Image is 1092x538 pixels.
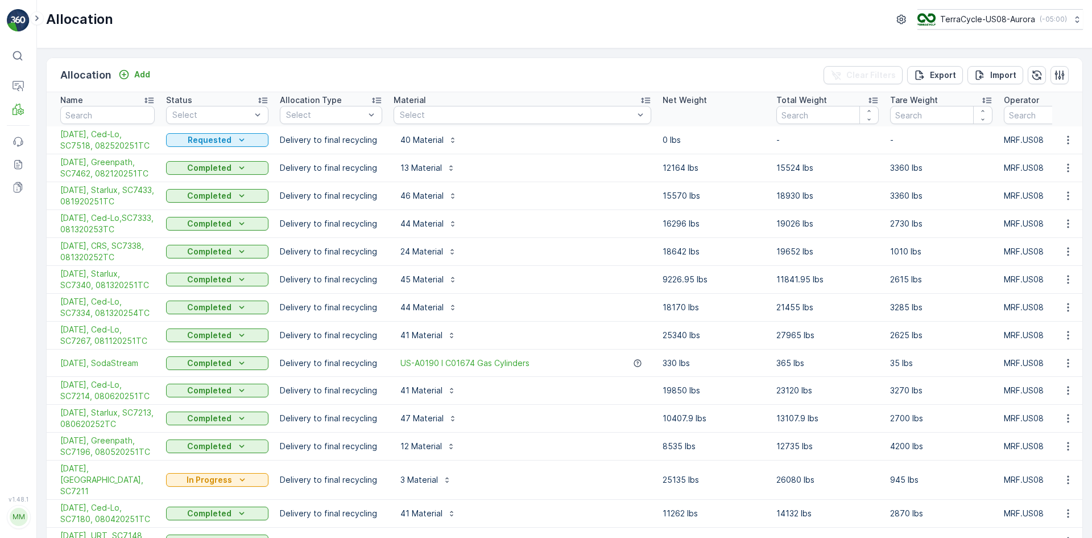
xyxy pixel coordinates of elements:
p: TerraCycle-US08-Aurora [940,14,1035,25]
button: 45 Material [394,270,464,289]
p: 2730 lbs [890,218,992,229]
p: Completed [187,246,231,257]
p: 12164 lbs [663,162,765,174]
a: 08/08/25, Ced-Lo, SC7214, 080620251TC [60,379,155,402]
p: 41 Material [400,330,442,341]
button: Add [114,68,155,81]
span: [DATE], CRS, SC7338, 081320252TC [60,240,155,263]
p: ( -05:00 ) [1040,15,1067,24]
p: Allocation [46,10,113,28]
button: Completed [166,507,268,520]
button: 3 Material [394,471,458,489]
p: 3270 lbs [890,385,992,396]
p: Select [286,109,365,121]
p: 44 Material [400,218,444,229]
p: Completed [187,274,231,285]
p: 330 lbs [663,358,765,369]
span: US-A0190 I C01674 Gas Cylinders [400,358,530,369]
button: 41 Material [394,504,463,523]
div: MM [10,508,28,526]
button: Import [967,66,1023,84]
span: [DATE], Starlux, SC7340, 081320251TC [60,268,155,291]
img: logo [7,9,30,32]
button: Completed [166,356,268,370]
p: 2625 lbs [890,330,992,341]
a: 08/15/25, Ced-Lo, SC7334, 081320254TC [60,296,155,319]
p: 18930 lbs [776,190,879,202]
td: Delivery to final recycling [274,350,388,377]
td: Delivery to final recycling [274,210,388,238]
button: 44 Material [394,215,464,233]
p: 13 Material [400,162,442,174]
button: Completed [166,217,268,231]
p: Total Weight [776,95,827,106]
p: 19026 lbs [776,218,879,229]
p: 4200 lbs [890,441,992,452]
button: Completed [166,412,268,425]
button: 41 Material [394,381,463,400]
p: Status [166,95,192,106]
button: Export [907,66,963,84]
p: 16296 lbs [663,218,765,229]
p: 41 Material [400,385,442,396]
td: Delivery to final recycling [274,377,388,405]
p: Import [990,69,1016,81]
p: 3360 lbs [890,162,992,174]
p: Allocation Type [280,95,342,106]
span: [DATE], Ced-Lo, SC7214, 080620251TC [60,379,155,402]
p: 25340 lbs [663,330,765,341]
p: 13107.9 lbs [776,413,879,424]
p: Add [134,69,150,80]
button: Completed [166,384,268,397]
p: Net Weight [663,95,707,106]
span: [DATE], Ced-Lo, SC7180, 080420251TC [60,502,155,525]
p: 365 lbs [776,358,879,369]
input: Search [60,106,155,124]
button: 44 Material [394,298,464,317]
a: 08/22/25, Greenpath, SC7462, 082120251TC [60,157,155,179]
td: Delivery to final recycling [274,405,388,433]
a: 08/14/25, Starlux, SC7340, 081320251TC [60,268,155,291]
a: 08/06/25, Ced-Lo, SC7180, 080420251TC [60,502,155,525]
a: 08/18/25, Ced-Lo,SC7333, 081320253TC [60,212,155,235]
p: Export [930,69,956,81]
button: Completed [166,189,268,203]
span: [DATE], Ced-Lo, SC7267, 081120251TC [60,324,155,347]
p: 35 lbs [890,358,992,369]
p: Completed [187,162,231,174]
p: 18642 lbs [663,246,765,257]
p: Completed [187,330,231,341]
span: [DATE], SodaStream [60,358,155,369]
p: 19850 lbs [663,385,765,396]
p: 14132 lbs [776,508,879,519]
p: 12 Material [400,441,442,452]
a: 08/07/25, Greenpath, SC7196, 080520251TC [60,435,155,458]
p: 47 Material [400,413,444,424]
p: 9226.95 lbs [663,274,765,285]
span: [DATE], Ced-Lo,SC7333, 081320253TC [60,212,155,235]
p: 25135 lbs [663,474,765,486]
a: 08/05/25, Mid America, SC7211 [60,463,155,497]
p: Operator [1004,95,1039,106]
button: 41 Material [394,326,463,344]
button: In Progress [166,473,268,487]
p: Name [60,95,83,106]
p: Material [394,95,426,106]
p: - [776,134,879,146]
span: [DATE], Greenpath, SC7462, 082120251TC [60,157,155,179]
button: 47 Material [394,409,464,428]
span: [DATE], Ced-Lo, SC7518, 082520251TC [60,129,155,151]
p: Completed [187,218,231,229]
td: Delivery to final recycling [274,126,388,154]
a: 08/12/25, Ced-Lo, SC7267, 081120251TC [60,324,155,347]
p: 11841.95 lbs [776,274,879,285]
button: Completed [166,161,268,175]
p: 2615 lbs [890,274,992,285]
button: 12 Material [394,437,462,455]
p: 2700 lbs [890,413,992,424]
td: Delivery to final recycling [274,238,388,266]
p: 12735 lbs [776,441,879,452]
p: Select [400,109,634,121]
p: 19652 lbs [776,246,879,257]
a: 08/08/25, Starlux, SC7213, 080620252TC [60,407,155,430]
